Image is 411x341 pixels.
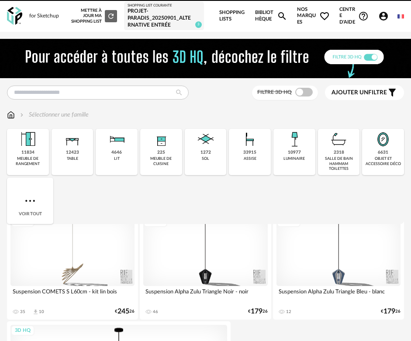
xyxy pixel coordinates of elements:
[143,286,267,303] div: Suspension Alpha Zulu Triangle Noir - noir
[339,7,369,26] span: Centre d'aideHelp Circle Outline icon
[10,286,135,303] div: Suspension COMETS S L60cm - kit lin bois
[7,7,22,25] img: OXP
[195,21,202,28] span: 3
[128,8,200,28] div: Projet-Paradis_20250901_alternative entrée
[140,213,271,320] a: 3D HQ Suspension Alpha Zulu Triangle Noir - noir 46 €17926
[195,129,216,150] img: Sol.png
[378,150,388,155] div: 6631
[106,129,127,150] img: Literie.png
[23,194,37,208] img: more.7b13dc1.svg
[288,150,301,155] div: 10977
[128,3,200,28] a: Shopping List courante Projet-Paradis_20250901_alternative entrée 3
[115,309,135,314] div: € 26
[153,309,158,314] div: 46
[321,156,357,171] div: salle de bain hammam toilettes
[18,110,25,119] img: svg+xml;base64,PHN2ZyB3aWR0aD0iMTYiIGhlaWdodD0iMTYiIHZpZXdCb3g9IjAgMCAxNiAxNiIgZmlsbD0ibm9uZSIgeG...
[251,309,262,314] span: 179
[128,3,200,8] div: Shopping List courante
[200,150,211,155] div: 1272
[39,309,44,314] div: 10
[18,110,89,119] div: Sélectionner une famille
[202,156,209,161] div: sol
[365,156,401,166] div: objet et accessoire déco
[257,90,292,95] span: Filtre 3D HQ
[20,309,25,314] div: 35
[29,13,59,20] div: for Sketchup
[11,325,35,336] div: 3D HQ
[276,286,401,303] div: Suspension Alpha Zulu Triangle Bleu - blanc
[373,129,394,150] img: Miroir.png
[151,129,172,150] img: Rangement.png
[387,87,397,98] span: Filter icon
[114,156,120,161] div: lit
[32,309,39,315] span: Download icon
[111,150,122,155] div: 4646
[17,129,38,150] img: Meuble%20de%20rangement.png
[277,11,287,21] span: Magnify icon
[397,13,404,20] img: fr
[284,129,305,150] img: Luminaire.png
[66,150,79,155] div: 12423
[107,14,115,18] span: Refresh icon
[378,11,393,21] span: Account Circle icon
[21,150,35,155] div: 11834
[332,90,368,96] span: Ajouter un
[381,309,401,314] div: € 26
[334,150,344,155] div: 2318
[319,11,330,21] span: Heart Outline icon
[157,150,165,155] div: 225
[286,309,291,314] div: 12
[7,178,53,224] div: Voir tout
[7,213,138,320] a: 3D HQ Suspension COMETS S L60cm - kit lin bois 35 Download icon 10 €24526
[67,156,78,161] div: table
[244,156,256,161] div: assise
[325,85,404,100] button: Ajouter unfiltre Filter icon
[332,89,387,96] span: filtre
[248,309,268,314] div: € 26
[7,110,15,119] img: svg+xml;base64,PHN2ZyB3aWR0aD0iMTYiIGhlaWdodD0iMTciIHZpZXdCb3g9IjAgMCAxNiAxNyIgZmlsbD0ibm9uZSIgeG...
[143,156,180,166] div: meuble de cuisine
[328,129,349,150] img: Salle%20de%20bain.png
[70,8,117,24] div: Mettre à jour ma Shopping List
[62,129,83,150] img: Table.png
[283,156,305,161] div: luminaire
[239,129,260,150] img: Assise.png
[383,309,395,314] span: 179
[10,156,46,166] div: meuble de rangement
[117,309,129,314] span: 245
[358,11,369,21] span: Help Circle Outline icon
[378,11,389,21] span: Account Circle icon
[273,213,404,320] a: 3D HQ Suspension Alpha Zulu Triangle Bleu - blanc 12 €17926
[243,150,256,155] div: 33915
